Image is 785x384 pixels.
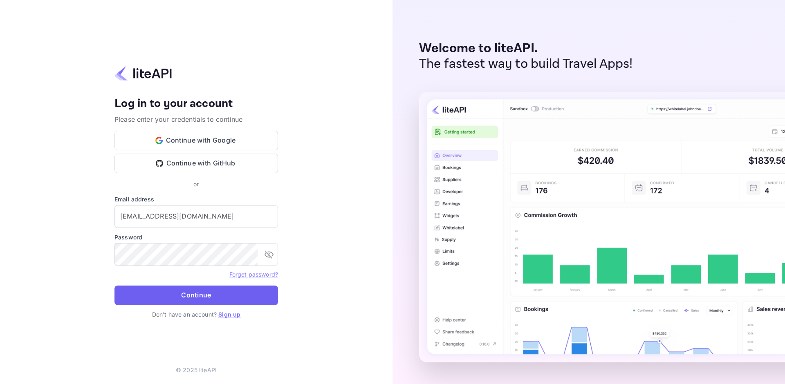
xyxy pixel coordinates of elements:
[229,271,278,278] a: Forget password?
[114,65,172,81] img: liteapi
[218,311,240,318] a: Sign up
[114,310,278,319] p: Don't have an account?
[114,114,278,124] p: Please enter your credentials to continue
[114,97,278,111] h4: Log in to your account
[114,233,278,241] label: Password
[419,56,633,72] p: The fastest way to build Travel Apps!
[176,366,217,374] p: © 2025 liteAPI
[193,180,199,188] p: or
[229,270,278,278] a: Forget password?
[114,205,278,228] input: Enter your email address
[261,246,277,263] button: toggle password visibility
[114,131,278,150] button: Continue with Google
[114,195,278,203] label: Email address
[419,41,633,56] p: Welcome to liteAPI.
[114,286,278,305] button: Continue
[114,154,278,173] button: Continue with GitHub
